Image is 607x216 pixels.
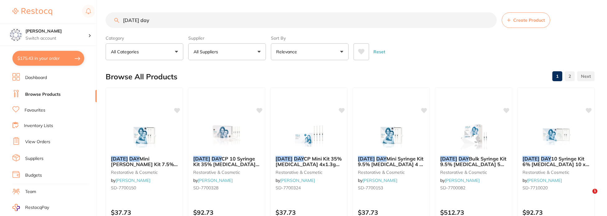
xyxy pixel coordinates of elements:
[188,43,266,60] button: All Suppliers
[25,139,50,145] a: View Orders
[193,185,218,191] span: SD-7700328
[276,178,315,183] span: by
[111,178,150,183] span: by
[523,185,548,191] span: SD-7710020
[276,170,342,175] small: restorative & cosmetic
[363,178,397,183] a: [PERSON_NAME]
[440,170,507,175] small: restorative & cosmetic
[358,156,375,162] em: [DATE]
[358,185,383,191] span: SD-7700153
[25,189,36,195] a: Team
[188,35,266,41] label: Supplier
[193,156,260,167] b: POLA DAY CP 10 Syringe Kit 35% Carbamide Peroxide 10x1.3g
[10,29,22,41] img: Eumundi Dental
[25,35,88,42] p: Switch account
[129,156,139,162] em: DAY
[12,5,52,19] a: Restocq Logo
[111,156,178,167] b: POLA DAY Mini Syring Kit 7.5% Hydrogen Peroxide 4 x 1.3g
[271,43,349,60] button: Relevance
[12,204,49,211] a: RestocqPay
[25,205,49,211] span: RestocqPay
[198,178,233,183] a: [PERSON_NAME]
[111,49,141,55] p: All Categories
[276,156,293,162] em: [DATE]
[358,170,425,175] small: restorative & cosmetic
[523,156,589,167] b: POLA DAY 10 Syringe Kit 6% Hydrogen Peroxide 10 x 1.3g
[106,35,183,41] label: Category
[193,209,260,216] p: $92.73
[193,178,233,183] span: by
[106,73,177,81] h2: Browse All Products
[111,156,128,162] em: [DATE]
[523,156,589,173] span: 10 Syringe Kit 6% [MEDICAL_DATA] 10 x 1.3g
[25,75,47,81] a: Dashboard
[111,170,178,175] small: restorative & cosmetic
[116,178,150,183] a: [PERSON_NAME]
[276,156,342,167] b: POLA DAY CP Mini Kit 35% Carbamide Peroxide 4x1.3g syr
[276,49,299,55] p: Relevance
[294,156,304,162] em: DAY
[111,156,178,173] span: Mini [PERSON_NAME] Kit 7.5% [MEDICAL_DATA] 4 x 1.3g
[552,70,562,82] a: 1
[24,123,53,129] a: Inventory Lists
[25,156,43,162] a: Suppliers
[440,209,507,216] p: $512.73
[523,170,589,175] small: restorative & cosmetic
[513,18,545,23] span: Create Product
[565,70,575,82] a: 2
[25,107,45,113] a: Favourites
[106,43,183,60] button: All Categories
[106,12,497,28] input: Search Products
[111,209,178,216] p: $37.73
[372,43,387,60] button: Reset
[124,120,165,151] img: POLA DAY Mini Syring Kit 7.5% Hydrogen Peroxide 4 x 1.3g
[358,178,397,183] span: by
[193,156,259,173] span: CP 10 Syringe Kit 35% [MEDICAL_DATA] 10x1.3g
[580,189,595,204] iframe: Intercom live chat
[376,156,386,162] em: DAY
[271,35,349,41] label: Sort By
[523,178,562,183] span: by
[212,156,221,162] em: DAY
[358,156,423,173] span: Mini Syringe Kit 9.5% [MEDICAL_DATA] 4 x 1.3g
[280,178,315,183] a: [PERSON_NAME]
[358,209,425,216] p: $37.73
[111,185,136,191] span: SD-7700150
[592,189,597,194] span: 1
[25,28,88,34] h4: Eumundi Dental
[193,156,210,162] em: [DATE]
[289,120,329,151] img: POLA DAY CP Mini Kit 35% Carbamide Peroxide 4x1.3g syr
[440,156,506,173] span: Bulk Syringe Kit 9.5% [MEDICAL_DATA] 50 x 3g
[276,209,342,216] p: $37.73
[25,172,42,179] a: Budgets
[440,178,480,183] span: by
[440,185,465,191] span: SD-7700082
[440,156,457,162] em: [DATE]
[276,185,301,191] span: SD-7700324
[454,120,494,151] img: POLA DAY Bulk Syringe Kit 9.5% Hydrogen Peroxide 50 x 3g
[371,120,412,151] img: POLA DAY Mini Syringe Kit 9.5% Hydrogen Peroxide 4 x 1.3g
[12,8,52,15] img: Restocq Logo
[523,156,540,162] em: [DATE]
[445,178,480,183] a: [PERSON_NAME]
[536,120,576,151] img: POLA DAY 10 Syringe Kit 6% Hydrogen Peroxide 10 x 1.3g
[193,170,260,175] small: restorative & cosmetic
[523,209,589,216] p: $92.73
[440,156,507,167] b: POLA DAY Bulk Syringe Kit 9.5% Hydrogen Peroxide 50 x 3g
[12,51,84,66] button: $175.43 in your order
[459,156,469,162] em: DAY
[12,204,20,211] img: RestocqPay
[194,49,221,55] p: All Suppliers
[207,120,247,151] img: POLA DAY CP 10 Syringe Kit 35% Carbamide Peroxide 10x1.3g
[541,156,551,162] em: DAY
[358,156,425,167] b: POLA DAY Mini Syringe Kit 9.5% Hydrogen Peroxide 4 x 1.3g
[527,178,562,183] a: [PERSON_NAME]
[276,156,342,173] span: CP Mini Kit 35% [MEDICAL_DATA] 4x1.3g syr
[502,12,550,28] button: Create Product
[25,91,61,98] a: Browse Products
